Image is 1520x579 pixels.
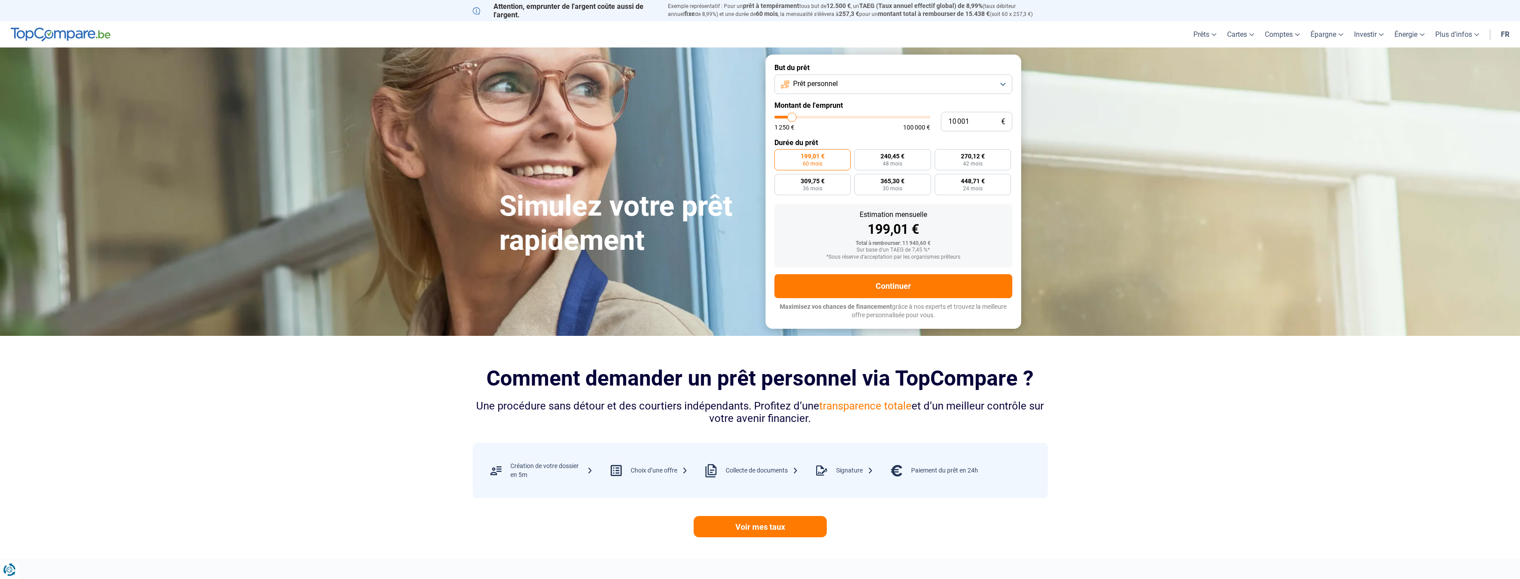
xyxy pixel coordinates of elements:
div: Paiement du prêt en 24h [911,466,978,475]
button: Continuer [774,274,1012,298]
div: Signature [836,466,873,475]
div: 199,01 € [782,223,1005,236]
span: fixe [684,10,695,17]
span: € [1001,118,1005,126]
span: transparence totale [819,400,912,412]
span: 448,71 € [961,178,985,184]
span: 100 000 € [903,124,930,130]
a: Épargne [1305,21,1349,47]
p: Attention, emprunter de l'argent coûte aussi de l'argent. [473,2,657,19]
span: 270,12 € [961,153,985,159]
a: Cartes [1222,21,1259,47]
span: TAEG (Taux annuel effectif global) de 8,99% [859,2,983,9]
span: 309,75 € [801,178,825,184]
span: 30 mois [883,186,902,191]
span: prêt à tempérament [743,2,799,9]
div: Choix d’une offre [631,466,688,475]
span: Prêt personnel [793,79,838,89]
div: Estimation mensuelle [782,211,1005,218]
span: 1 250 € [774,124,794,130]
div: Création de votre dossier en 5m [510,462,593,479]
span: 48 mois [883,161,902,166]
a: Énergie [1389,21,1430,47]
div: *Sous réserve d'acceptation par les organismes prêteurs [782,254,1005,260]
a: Prêts [1188,21,1222,47]
a: Comptes [1259,21,1305,47]
p: Exemple représentatif : Pour un tous but de , un (taux débiteur annuel de 8,99%) et une durée de ... [668,2,1048,18]
button: Prêt personnel [774,75,1012,94]
img: TopCompare [11,28,111,42]
span: 36 mois [803,186,822,191]
div: Collecte de documents [726,466,798,475]
a: Plus d'infos [1430,21,1484,47]
span: Maximisez vos chances de financement [780,303,892,310]
span: 199,01 € [801,153,825,159]
h2: Comment demander un prêt personnel via TopCompare ? [473,366,1048,390]
span: 240,45 € [880,153,904,159]
span: 60 mois [756,10,778,17]
div: Total à rembourser: 11 940,60 € [782,240,1005,247]
label: But du prêt [774,63,1012,72]
div: Sur base d'un TAEG de 7,45 %* [782,247,1005,253]
span: 60 mois [803,161,822,166]
span: 365,30 € [880,178,904,184]
span: montant total à rembourser de 15.438 € [878,10,990,17]
h1: Simulez votre prêt rapidement [499,189,755,258]
span: 42 mois [963,161,983,166]
label: Montant de l'emprunt [774,101,1012,110]
a: Voir mes taux [694,516,827,537]
span: 24 mois [963,186,983,191]
a: fr [1496,21,1515,47]
label: Durée du prêt [774,138,1012,147]
p: grâce à nos experts et trouvez la meilleure offre personnalisée pour vous. [774,303,1012,320]
span: 257,3 € [839,10,859,17]
div: Une procédure sans détour et des courtiers indépendants. Profitez d’une et d’un meilleur contrôle... [473,400,1048,425]
span: 12.500 € [826,2,851,9]
a: Investir [1349,21,1389,47]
